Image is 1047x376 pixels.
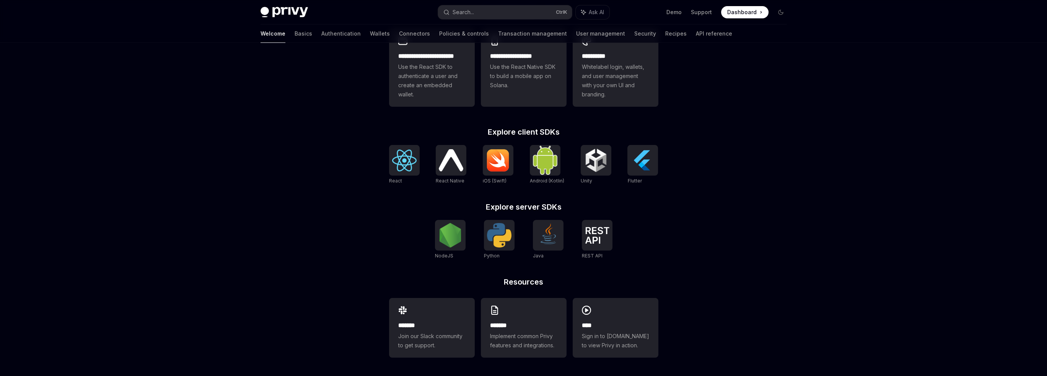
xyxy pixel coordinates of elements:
[483,178,506,184] span: iOS (Swift)
[438,5,572,19] button: Search...CtrlK
[389,128,658,136] h2: Explore client SDKs
[439,24,489,43] a: Policies & controls
[389,145,420,185] a: ReactReact
[727,8,757,16] span: Dashboard
[533,220,563,260] a: JavaJava
[453,8,474,17] div: Search...
[581,178,592,184] span: Unity
[435,253,453,259] span: NodeJS
[775,6,787,18] button: Toggle dark mode
[438,223,462,247] img: NodeJS
[530,145,564,185] a: Android (Kotlin)Android (Kotlin)
[533,253,544,259] span: Java
[582,220,612,260] a: REST APIREST API
[435,220,466,260] a: NodeJSNodeJS
[481,29,567,107] a: **** **** **** ***Use the React Native SDK to build a mobile app on Solana.
[627,145,658,185] a: FlutterFlutter
[370,24,390,43] a: Wallets
[630,148,655,173] img: Flutter
[556,9,567,15] span: Ctrl K
[721,6,769,18] a: Dashboard
[576,5,609,19] button: Ask AI
[589,8,604,16] span: Ask AI
[582,253,602,259] span: REST API
[486,149,510,172] img: iOS (Swift)
[295,24,312,43] a: Basics
[666,8,682,16] a: Demo
[581,145,611,185] a: UnityUnity
[530,178,564,184] span: Android (Kotlin)
[261,7,308,18] img: dark logo
[321,24,361,43] a: Authentication
[398,62,466,99] span: Use the React SDK to authenticate a user and create an embedded wallet.
[627,178,642,184] span: Flutter
[536,223,560,247] img: Java
[261,24,285,43] a: Welcome
[573,29,658,107] a: **** *****Whitelabel login, wallets, and user management with your own UI and branding.
[392,150,417,171] img: React
[389,278,658,286] h2: Resources
[696,24,732,43] a: API reference
[634,24,656,43] a: Security
[533,146,557,174] img: Android (Kotlin)
[439,149,463,171] img: React Native
[484,253,500,259] span: Python
[481,298,567,358] a: **** **Implement common Privy features and integrations.
[436,145,466,185] a: React NativeReact Native
[691,8,712,16] a: Support
[398,332,466,350] span: Join our Slack community to get support.
[498,24,567,43] a: Transaction management
[389,178,402,184] span: React
[490,332,557,350] span: Implement common Privy features and integrations.
[665,24,687,43] a: Recipes
[483,145,513,185] a: iOS (Swift)iOS (Swift)
[484,220,515,260] a: PythonPython
[582,332,649,350] span: Sign in to [DOMAIN_NAME] to view Privy in action.
[389,298,475,358] a: **** **Join our Slack community to get support.
[582,62,649,99] span: Whitelabel login, wallets, and user management with your own UI and branding.
[389,203,658,211] h2: Explore server SDKs
[490,62,557,90] span: Use the React Native SDK to build a mobile app on Solana.
[585,227,609,244] img: REST API
[399,24,430,43] a: Connectors
[436,178,464,184] span: React Native
[573,298,658,358] a: ****Sign in to [DOMAIN_NAME] to view Privy in action.
[576,24,625,43] a: User management
[584,148,608,173] img: Unity
[487,223,511,247] img: Python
